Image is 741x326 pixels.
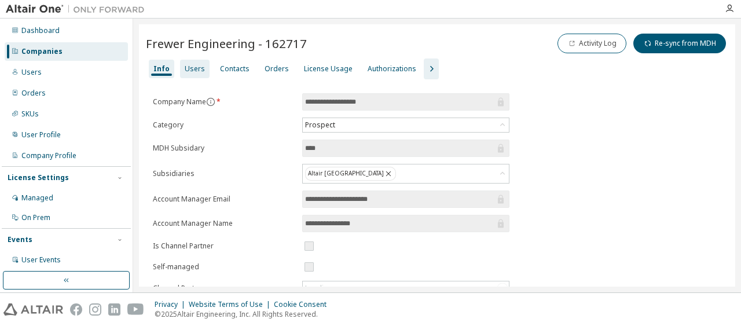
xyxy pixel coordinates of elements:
img: altair_logo.svg [3,303,63,316]
div: On Prem [21,213,50,222]
label: Account Manager Email [153,195,295,204]
label: MDH Subsidary [153,144,295,153]
label: Company Name [153,97,295,107]
div: License Usage [304,64,353,74]
button: Re-sync from MDH [633,34,726,53]
div: Website Terms of Use [189,300,274,309]
p: © 2025 Altair Engineering, Inc. All Rights Reserved. [155,309,333,319]
div: SKUs [21,109,39,119]
div: Events [8,235,32,244]
div: User Profile [21,130,61,140]
img: Altair One [6,3,151,15]
label: Self-managed [153,262,295,272]
div: Company Profile [21,151,76,160]
div: Contacts [220,64,250,74]
label: Subsidiaries [153,169,295,178]
span: Frewer Engineering - 162717 [146,35,307,52]
div: Loading... [305,284,338,293]
div: Prospect [303,119,337,131]
label: Account Manager Name [153,219,295,228]
div: Cookie Consent [274,300,333,309]
div: Prospect [303,118,509,132]
div: Loading... [303,281,509,295]
label: Channel Partner [153,284,295,293]
img: linkedin.svg [108,303,120,316]
div: Altair [GEOGRAPHIC_DATA] [303,164,509,183]
div: Users [21,68,42,77]
div: Dashboard [21,26,60,35]
img: facebook.svg [70,303,82,316]
div: Managed [21,193,53,203]
div: Users [185,64,205,74]
img: youtube.svg [127,303,144,316]
div: Orders [265,64,289,74]
div: Authorizations [368,64,416,74]
div: Privacy [155,300,189,309]
img: instagram.svg [89,303,101,316]
div: User Events [21,255,61,265]
button: Activity Log [557,34,626,53]
label: Is Channel Partner [153,241,295,251]
div: Info [153,64,170,74]
div: Altair [GEOGRAPHIC_DATA] [305,167,396,181]
div: Companies [21,47,63,56]
div: License Settings [8,173,69,182]
button: information [206,97,215,107]
label: Category [153,120,295,130]
div: Orders [21,89,46,98]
